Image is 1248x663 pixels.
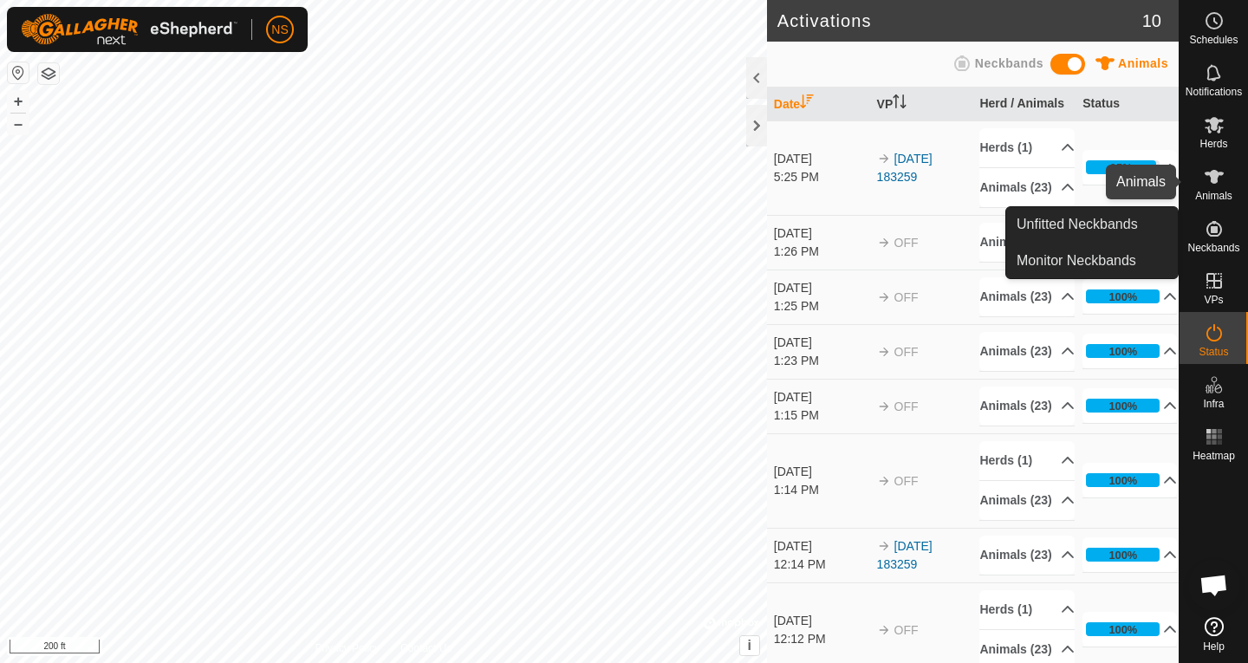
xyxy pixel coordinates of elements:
span: Neckbands [1187,243,1239,253]
div: [DATE] [774,388,868,406]
span: OFF [894,623,919,637]
button: – [8,114,29,134]
span: Unfitted Neckbands [1017,214,1138,235]
span: Animals [1118,56,1168,70]
span: Monitor Neckbands [1017,250,1136,271]
img: arrow [877,623,891,637]
a: Unfitted Neckbands [1006,207,1178,242]
div: 12:12 PM [774,630,868,648]
p-accordion-header: 100% [1082,612,1177,647]
span: OFF [894,400,919,413]
img: arrow [877,236,891,250]
p-accordion-header: 95% [1082,150,1177,185]
p-accordion-header: Herds (1) [979,590,1074,629]
div: 100% [1108,621,1137,638]
div: 95% [1110,159,1133,176]
p-accordion-header: Animals (23) [979,332,1074,371]
div: [DATE] [774,334,868,352]
div: 100% [1108,289,1137,305]
th: VP [870,88,973,121]
button: i [740,636,759,655]
p-accordion-header: 100% [1082,463,1177,497]
div: 5:25 PM [774,168,868,186]
img: arrow [877,400,891,413]
div: 100% [1108,398,1137,414]
div: 1:26 PM [774,243,868,261]
span: 10 [1142,8,1161,34]
p-accordion-header: 100% [1082,388,1177,423]
div: Open chat [1188,559,1240,611]
span: Help [1203,641,1225,652]
div: [DATE] [774,463,868,481]
div: 100% [1108,343,1137,360]
div: 100% [1086,548,1160,562]
div: 100% [1086,344,1160,358]
div: [DATE] [774,537,868,556]
span: OFF [894,474,919,488]
a: Monitor Neckbands [1006,244,1178,278]
p-accordion-header: 100% [1082,334,1177,368]
div: 100% [1108,472,1137,489]
p-accordion-header: Animals (23) [979,223,1074,262]
div: 1:25 PM [774,297,868,315]
p-accordion-header: 100% [1082,537,1177,572]
div: 12:14 PM [774,556,868,574]
span: Neckbands [975,56,1043,70]
button: Map Layers [38,63,59,84]
button: Reset Map [8,62,29,83]
span: Infra [1203,399,1224,409]
div: 100% [1086,399,1160,413]
span: Heatmap [1193,451,1235,461]
div: 1:14 PM [774,481,868,499]
p-accordion-header: Animals (23) [979,536,1074,575]
a: Contact Us [400,640,452,656]
a: Privacy Policy [315,640,380,656]
span: i [748,638,751,653]
th: Date [767,88,870,121]
span: NS [271,21,288,39]
img: arrow [877,539,891,553]
img: arrow [877,290,891,304]
p-sorticon: Activate to sort [893,97,907,111]
a: [DATE] 183259 [877,539,933,571]
span: OFF [894,345,919,359]
div: 1:23 PM [774,352,868,370]
span: Schedules [1189,35,1238,45]
p-accordion-header: 100% [1082,279,1177,314]
img: arrow [877,152,891,166]
p-accordion-header: Animals (23) [979,168,1074,207]
div: 100% [1108,547,1137,563]
div: 100% [1086,473,1160,487]
button: + [8,91,29,112]
div: 1:15 PM [774,406,868,425]
th: Herd / Animals [972,88,1076,121]
div: [DATE] [774,224,868,243]
span: VPs [1204,295,1223,305]
a: [DATE] 183259 [877,152,933,184]
div: [DATE] [774,150,868,168]
div: 95% [1086,160,1160,174]
div: [DATE] [774,279,868,297]
div: [DATE] [774,612,868,630]
img: arrow [877,474,891,488]
img: Gallagher Logo [21,14,237,45]
span: Status [1199,347,1228,357]
span: Notifications [1186,87,1242,97]
p-accordion-header: Animals (23) [979,277,1074,316]
p-accordion-header: Animals (23) [979,481,1074,520]
h2: Activations [777,10,1142,31]
span: Animals [1195,191,1232,201]
img: arrow [877,345,891,359]
div: 100% [1086,622,1160,636]
span: OFF [894,290,919,304]
p-accordion-header: Animals (23) [979,387,1074,426]
th: Status [1076,88,1179,121]
p-sorticon: Activate to sort [800,97,814,111]
p-accordion-header: Herds (1) [979,441,1074,480]
span: OFF [894,236,919,250]
p-accordion-header: Herds (1) [979,128,1074,167]
a: Help [1180,610,1248,659]
span: Herds [1199,139,1227,149]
